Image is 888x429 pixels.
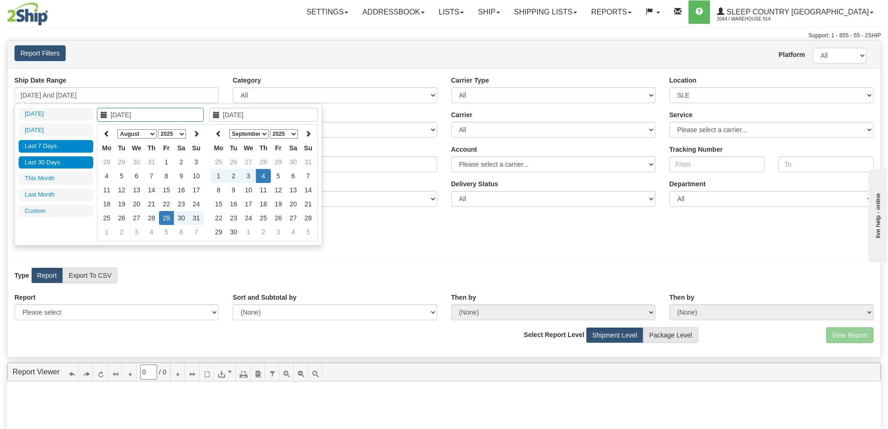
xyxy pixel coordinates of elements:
button: Report Filters [14,45,66,61]
td: 2 [174,155,189,169]
span: / [159,367,161,377]
span: Sleep Country [GEOGRAPHIC_DATA] [724,8,869,16]
th: We [241,141,256,155]
th: Mo [99,141,114,155]
input: To [778,156,874,172]
label: Sort and Subtotal by [233,293,296,302]
td: 16 [174,183,189,197]
th: Sa [174,141,189,155]
td: 3 [271,225,286,239]
a: Report Viewer [13,368,60,376]
td: 29 [159,211,174,225]
td: 5 [271,169,286,183]
li: Last 7 Days [19,140,93,153]
div: Support: 1 - 855 - 55 - 2SHIP [7,32,881,40]
label: Report [14,293,35,302]
label: Export To CSV [62,267,117,283]
td: 13 [129,183,144,197]
a: Reports [584,0,639,24]
label: Location [669,76,696,85]
td: 26 [271,211,286,225]
th: We [129,141,144,155]
input: From [669,156,764,172]
td: 30 [226,225,241,239]
td: 28 [99,155,114,169]
th: Su [301,141,316,155]
th: Tu [114,141,129,155]
td: 19 [114,197,129,211]
th: Tu [226,141,241,155]
td: 8 [211,183,226,197]
td: 29 [271,155,286,169]
td: 10 [189,169,204,183]
label: Carrier Type [451,76,489,85]
th: Mo [211,141,226,155]
td: 20 [286,197,301,211]
li: [DATE] [19,108,93,120]
td: 12 [271,183,286,197]
td: 18 [99,197,114,211]
td: 1 [211,169,226,183]
td: 24 [189,197,204,211]
label: Platform [778,50,799,59]
td: 7 [301,169,316,183]
th: Su [189,141,204,155]
td: 30 [174,211,189,225]
select: Please ensure data set in report has been RECENTLY tracked from your Shipment History [451,191,655,207]
td: 19 [271,197,286,211]
td: 3 [241,169,256,183]
td: 4 [256,169,271,183]
td: 31 [144,155,159,169]
td: 5 [114,169,129,183]
th: Fr [159,141,174,155]
th: Fr [271,141,286,155]
td: 7 [144,169,159,183]
td: 7 [189,225,204,239]
td: 18 [256,197,271,211]
li: Last Month [19,189,93,201]
td: 23 [226,211,241,225]
td: 28 [144,211,159,225]
td: 4 [286,225,301,239]
label: Then by [451,293,476,302]
iframe: chat widget [867,167,887,262]
label: Ship Date Range [14,76,66,85]
td: 2 [114,225,129,239]
label: Tracking Number [669,145,723,154]
span: 2044 / Warehouse 914 [717,14,787,24]
td: 1 [241,225,256,239]
button: View Report [826,327,874,343]
label: Report [31,267,63,283]
td: 21 [144,197,159,211]
label: Select Report Level [524,330,585,339]
td: 23 [174,197,189,211]
li: This Month [19,172,93,185]
th: Sa [286,141,301,155]
td: 5 [301,225,316,239]
th: Th [256,141,271,155]
td: 22 [211,211,226,225]
td: 26 [226,155,241,169]
td: 14 [301,183,316,197]
a: Ship [471,0,507,24]
label: Then by [669,293,695,302]
td: 14 [144,183,159,197]
a: Settings [299,0,355,24]
td: 28 [301,211,316,225]
td: 30 [286,155,301,169]
td: 20 [129,197,144,211]
td: 10 [241,183,256,197]
a: Sleep Country [GEOGRAPHIC_DATA] 2044 / Warehouse 914 [710,0,881,24]
span: 0 [163,367,166,377]
td: 2 [256,225,271,239]
td: 1 [159,155,174,169]
td: 27 [286,211,301,225]
th: Th [144,141,159,155]
td: 25 [99,211,114,225]
div: live help - online [7,8,86,15]
td: 22 [159,197,174,211]
td: 27 [129,211,144,225]
td: 6 [174,225,189,239]
label: Type [14,271,29,280]
a: Shipping lists [507,0,584,24]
